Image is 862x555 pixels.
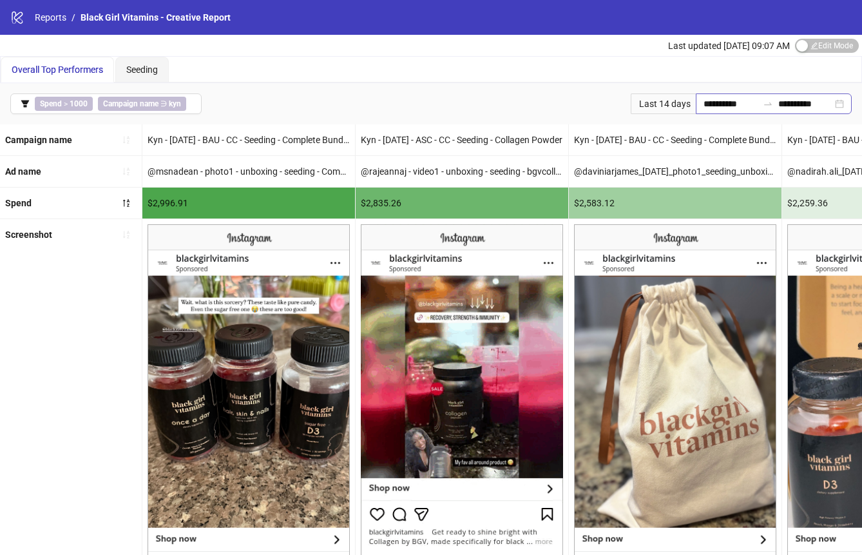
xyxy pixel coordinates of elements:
[122,167,131,176] span: sort-ascending
[122,199,131,208] span: sort-descending
[569,188,781,219] div: $2,583.12
[32,10,69,24] a: Reports
[142,124,355,155] div: Kyn - [DATE] - BAU - CC - Seeding - Complete Bundle Page
[103,99,158,108] b: Campaign name
[5,166,41,177] b: Ad name
[569,124,781,155] div: Kyn - [DATE] - BAU - CC - Seeding - Complete Bundle Page
[72,10,75,24] li: /
[142,188,355,219] div: $2,996.91
[668,41,790,51] span: Last updated [DATE] 09:07 AM
[126,64,158,75] span: Seeding
[5,198,32,208] b: Spend
[569,156,781,187] div: @daviniarjames_[DATE]_photo1_seeding_unboxing_CompleteBundle_blackgirlvitamins.jpg
[356,156,568,187] div: @rajeannaj - video1 - unboxing - seeding - bgvcollagenpowder - PDP
[98,97,186,111] span: ∋
[122,135,131,144] span: sort-ascending
[5,135,72,145] b: Campaign name
[10,93,202,114] button: Spend > 1000Campaign name ∋ kyn
[5,229,52,240] b: Screenshot
[40,99,62,108] b: Spend
[631,93,696,114] div: Last 14 days
[142,156,355,187] div: @msnadean - photo1 - unboxing - seeding - CompleteBundle - PDP
[70,99,88,108] b: 1000
[763,99,773,109] span: swap-right
[122,230,131,239] span: sort-ascending
[35,97,93,111] span: >
[356,188,568,219] div: $2,835.26
[12,64,103,75] span: Overall Top Performers
[169,99,181,108] b: kyn
[21,99,30,108] span: filter
[763,99,773,109] span: to
[356,124,568,155] div: Kyn - [DATE] - ASC - CC - Seeding - Collagen Powder
[81,12,231,23] span: Black Girl Vitamins - Creative Report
